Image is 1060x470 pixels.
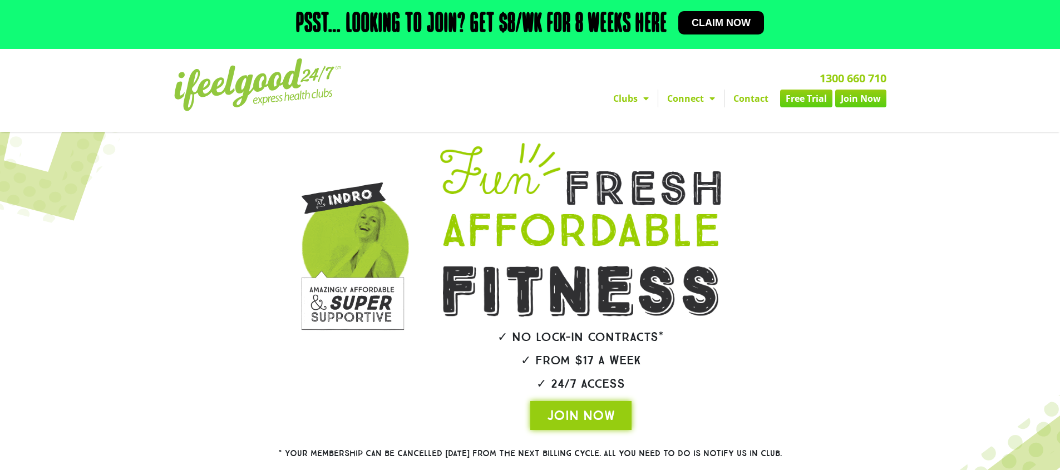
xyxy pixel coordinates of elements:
[678,11,764,34] a: Claim now
[427,90,886,107] nav: Menu
[780,90,832,107] a: Free Trial
[692,18,751,28] span: Claim now
[296,11,667,38] h2: Psst… Looking to join? Get $8/wk for 8 weeks here
[658,90,724,107] a: Connect
[409,378,753,390] h2: ✓ 24/7 Access
[604,90,658,107] a: Clubs
[547,407,615,424] span: JOIN NOW
[409,354,753,367] h2: ✓ From $17 a week
[409,331,753,343] h2: ✓ No lock-in contracts*
[835,90,886,107] a: Join Now
[530,401,632,430] a: JOIN NOW
[238,449,822,458] h2: * Your membership can be cancelled [DATE] from the next billing cycle. All you need to do is noti...
[820,71,886,86] a: 1300 660 710
[724,90,777,107] a: Contact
